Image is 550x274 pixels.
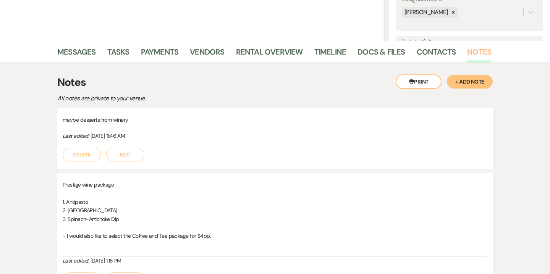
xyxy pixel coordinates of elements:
a: Docs & Files [357,46,405,63]
a: Payments [141,46,179,63]
p: maybe desserts from winery [63,116,487,124]
p: 2. [GEOGRAPHIC_DATA] [63,206,487,214]
div: [DATE] 11:46 AM [63,132,487,140]
a: Contacts [417,46,456,63]
a: Tasks [107,46,129,63]
a: Notes [467,46,491,63]
button: Print [396,74,442,89]
i: Last edited: [63,132,89,139]
p: 3. Spinach-Artichoke Dip [63,215,487,223]
p: 1. Antipasto [63,198,487,206]
div: [DATE] 1:18 PM [63,257,487,265]
label: Task List(s): [401,37,537,48]
p: Prestige wine package [63,181,487,189]
a: Vendors [190,46,224,63]
a: Messages [57,46,96,63]
button: + Add Note [447,75,493,89]
button: Edit [106,148,144,161]
p: - I would also like to select the Coffee and Tea package for $4pp. [63,232,487,240]
div: [PERSON_NAME] [402,7,449,18]
p: All notes are private to your venue. [57,93,325,103]
a: Rental Overview [236,46,303,63]
h3: Notes [57,74,493,90]
i: Last edited: [63,257,89,264]
button: Delete [63,148,101,161]
a: Timeline [314,46,346,63]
